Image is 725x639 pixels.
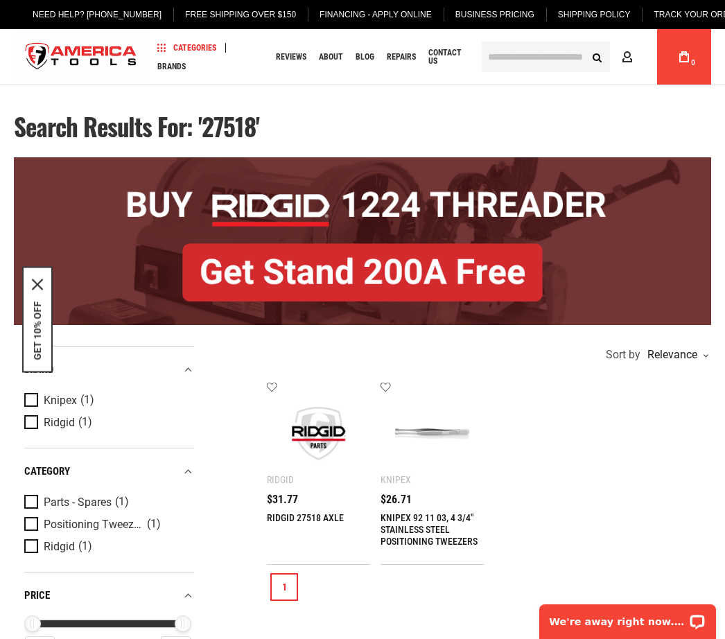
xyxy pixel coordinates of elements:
a: BOGO: Buy RIDGID® 1224 Threader, Get Stand 200A Free! [14,157,711,168]
span: 0 [691,59,695,67]
img: America Tools [14,31,148,83]
a: Repairs [381,48,422,67]
span: (1) [80,394,94,406]
button: GET 10% OFF [32,301,43,360]
span: Contact Us [428,49,465,65]
a: Blog [349,48,381,67]
a: About [313,48,349,67]
a: Knipex (1) [24,393,191,408]
span: Parts - Spares [44,496,112,509]
span: Search results for: '27518' [14,108,259,144]
span: (1) [147,518,161,530]
button: Search [584,44,610,70]
span: (1) [78,417,92,428]
span: Repairs [387,53,416,61]
a: Brands [151,57,192,76]
span: Brands [157,62,186,71]
a: 1 [270,573,298,601]
svg: close icon [32,279,43,290]
span: Shipping Policy [558,10,631,19]
div: Ridgid [267,474,294,485]
a: KNIPEX 92 11 03, 4 3/4" STAINLESS STEEL POSITIONING TWEEZERS [381,512,478,547]
a: Parts - Spares (1) [24,495,191,510]
span: About [319,53,343,61]
img: RIDGID 27518 AXLE [281,396,356,471]
a: Positioning Tweezers (1) [24,517,191,532]
div: Knipex [381,474,411,485]
span: (1) [115,496,129,508]
iframe: LiveChat chat widget [530,595,725,639]
a: store logo [14,31,148,83]
a: Ridgid (1) [24,415,191,430]
span: Sort by [606,349,640,360]
span: Ridgid [44,417,75,429]
a: 0 [671,29,697,85]
img: BOGO: Buy RIDGID® 1224 Threader, Get Stand 200A Free! [14,157,711,325]
div: Brand [24,360,194,379]
span: Positioning Tweezers [44,518,143,531]
button: Close [32,279,43,290]
span: (1) [78,541,92,552]
span: Ridgid [44,541,75,553]
div: price [24,586,194,605]
span: Blog [356,53,374,61]
span: $31.77 [267,494,298,505]
div: category [24,462,194,481]
a: Ridgid (1) [24,539,191,554]
a: Reviews [270,48,313,67]
a: Categories [151,38,222,57]
span: Categories [157,43,216,53]
img: KNIPEX 92 11 03, 4 3/4 [394,396,470,471]
span: $26.71 [381,494,412,505]
a: RIDGID 27518 AXLE [267,512,344,523]
span: Reviews [276,53,306,61]
span: Knipex [44,394,77,407]
div: Relevance [644,349,708,360]
a: Contact Us [422,48,471,67]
